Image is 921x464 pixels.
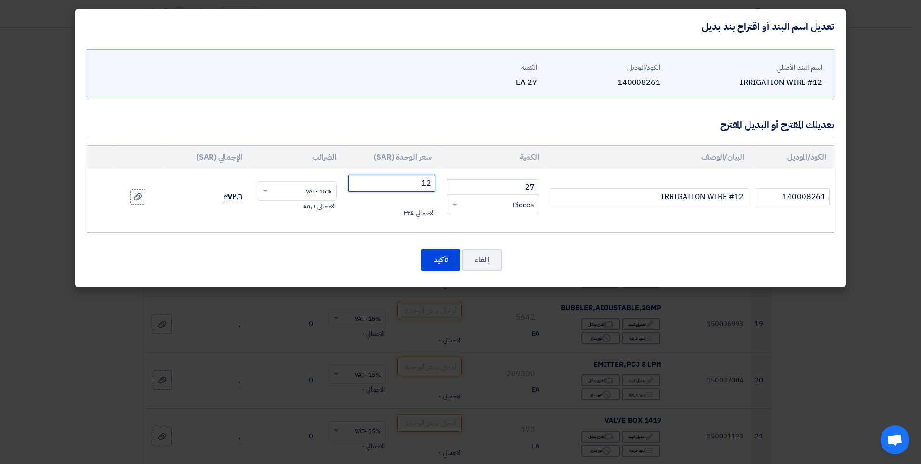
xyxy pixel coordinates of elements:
span: ٣٢٤ [404,208,414,218]
th: الكمية [439,146,547,169]
th: سعر الوحدة (SAR) [344,146,439,169]
div: 27 EA [421,77,537,88]
input: أدخل سعر الوحدة [348,175,435,192]
th: الكود/الموديل [752,146,834,169]
span: Pieces [513,200,534,211]
button: إالغاء [462,249,502,271]
div: IRRIGATION WIRE #12 [668,77,822,88]
span: الاجمالي [317,202,336,211]
ng-select: VAT [258,181,337,201]
th: الإجمالي (SAR) [163,146,250,169]
div: Open chat [881,425,909,454]
input: RFQ_STEP1.ITEMS.2.AMOUNT_TITLE [447,179,539,195]
input: الموديل [756,188,830,205]
div: الكمية [421,62,537,73]
h4: تعديل اسم البند أو اقتراح بند بديل [702,20,834,33]
span: الاجمالي [416,208,434,218]
th: البيان/الوصف [547,146,752,169]
th: الضرائب [250,146,345,169]
div: تعديلك المقترح أو البديل المقترح [720,118,834,132]
div: الكود/الموديل [545,62,660,73]
button: تأكيد [421,249,460,271]
input: Add Item Description [551,188,748,205]
span: ٤٨٫٦ [303,202,316,211]
span: ٣٧٢٫٦ [223,191,242,203]
div: 140008261 [545,77,660,88]
div: اسم البند الأصلي [668,62,822,73]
